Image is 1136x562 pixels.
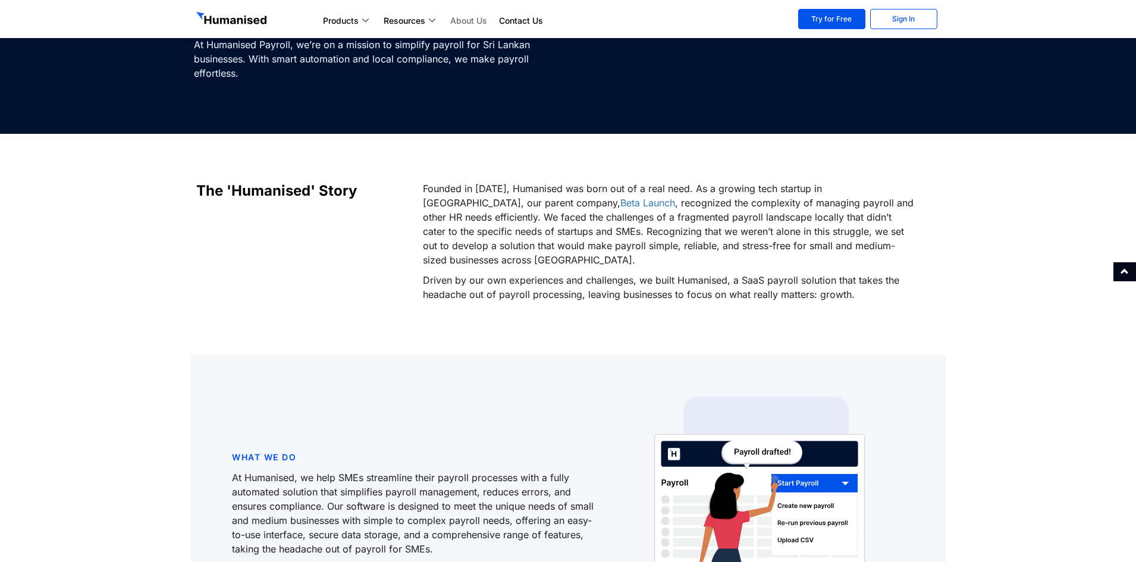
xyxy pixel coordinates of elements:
a: Products [317,14,378,28]
p: At Humanised Payroll, we’re on a mission to simplify payroll for Sri Lankan businesses. With smar... [194,37,562,80]
a: Try for Free [798,9,865,29]
a: Beta Launch [620,197,675,209]
a: Sign In [870,9,937,29]
img: GetHumanised Logo [196,12,269,27]
h2: The 'Humanised' Story [196,181,411,200]
p: Founded in [DATE], Humanised was born out of a real need. As a growing tech startup in [GEOGRAPHI... [423,181,916,267]
a: Resources [378,14,444,28]
p: Driven by our own experiences and challenges, we built Humanised, a SaaS payroll solution that ta... [423,273,916,302]
p: At Humanised, we help SMEs streamline their payroll processes with a fully automated solution tha... [232,470,597,556]
a: Contact Us [493,14,549,28]
p: What We Do [232,450,597,464]
a: About Us [444,14,493,28]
